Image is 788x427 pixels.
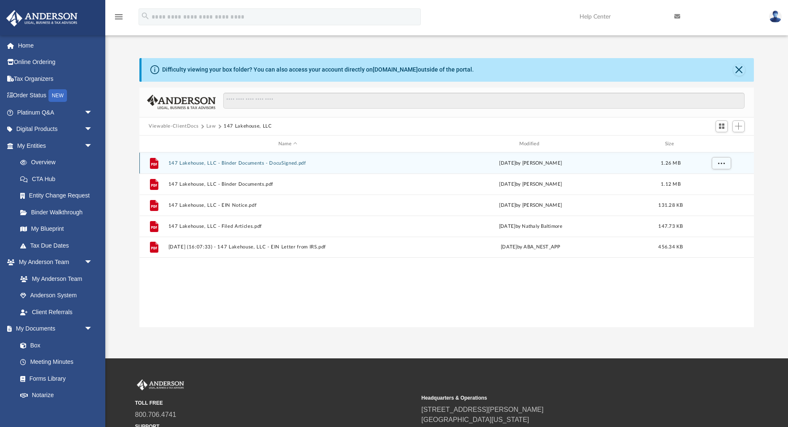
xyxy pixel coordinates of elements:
[12,221,101,238] a: My Blueprint
[411,140,650,148] div: Modified
[12,204,105,221] a: Binder Walkthrough
[141,11,150,21] i: search
[6,121,105,138] a: Digital Productsarrow_drop_down
[12,187,105,204] a: Entity Change Request
[168,224,408,229] button: 147 Lakehouse, LLC - Filed Articles.pdf
[224,123,272,130] button: 147 Lakehouse, LLC
[12,270,97,287] a: My Anderson Team
[716,120,728,132] button: Switch to Grid View
[84,104,101,121] span: arrow_drop_down
[422,406,544,413] a: [STREET_ADDRESS][PERSON_NAME]
[12,354,101,371] a: Meeting Minutes
[422,416,529,423] a: [GEOGRAPHIC_DATA][US_STATE]
[84,121,101,138] span: arrow_drop_down
[168,203,408,208] button: 147 Lakehouse, LLC - EIN Notice.pdf
[6,70,105,87] a: Tax Organizers
[12,370,97,387] a: Forms Library
[48,89,67,102] div: NEW
[411,181,650,188] div: [DATE] by [PERSON_NAME]
[6,54,105,71] a: Online Ordering
[206,123,216,130] button: Law
[373,66,418,73] a: [DOMAIN_NAME]
[6,137,105,154] a: My Entitiesarrow_drop_down
[12,287,101,304] a: Anderson System
[12,171,105,187] a: CTA Hub
[143,140,164,148] div: id
[12,337,97,354] a: Box
[691,140,750,148] div: id
[6,37,105,54] a: Home
[168,245,408,250] button: [DATE] (16:07:33) - 147 Lakehouse, LLC - EIN Letter from IRS.pdf
[661,182,681,187] span: 1.12 MB
[661,161,681,165] span: 1.26 MB
[733,64,745,76] button: Close
[422,394,702,402] small: Headquarters & Operations
[135,379,186,390] img: Anderson Advisors Platinum Portal
[12,154,105,171] a: Overview
[135,399,416,407] small: TOLL FREE
[168,160,408,166] button: 147 Lakehouse, LLC - Binder Documents - DocuSigned.pdf
[769,11,782,23] img: User Pic
[732,120,745,132] button: Add
[6,104,105,121] a: Platinum Q&Aarrow_drop_down
[139,152,754,327] div: grid
[6,320,101,337] a: My Documentsarrow_drop_down
[168,140,407,148] div: Name
[411,244,650,251] div: [DATE] by ABA_NEST_APP
[654,140,688,148] div: Size
[114,16,124,22] a: menu
[84,137,101,155] span: arrow_drop_down
[114,12,124,22] i: menu
[12,237,105,254] a: Tax Due Dates
[658,203,683,208] span: 131.28 KB
[411,160,650,167] div: [DATE] by [PERSON_NAME]
[84,254,101,271] span: arrow_drop_down
[12,387,101,404] a: Notarize
[223,93,745,109] input: Search files and folders
[135,411,176,418] a: 800.706.4741
[6,87,105,104] a: Order StatusNEW
[411,202,650,209] div: [DATE] by [PERSON_NAME]
[6,254,101,271] a: My Anderson Teamarrow_drop_down
[411,223,650,230] div: [DATE] by Nathaly Baltimore
[658,224,683,229] span: 147.73 KB
[12,304,101,320] a: Client Referrals
[149,123,198,130] button: Viewable-ClientDocs
[162,65,474,74] div: Difficulty viewing your box folder? You can also access your account directly on outside of the p...
[4,10,80,27] img: Anderson Advisors Platinum Portal
[168,181,408,187] button: 147 Lakehouse, LLC - Binder Documents.pdf
[84,320,101,338] span: arrow_drop_down
[658,245,683,250] span: 456.34 KB
[712,157,731,170] button: More options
